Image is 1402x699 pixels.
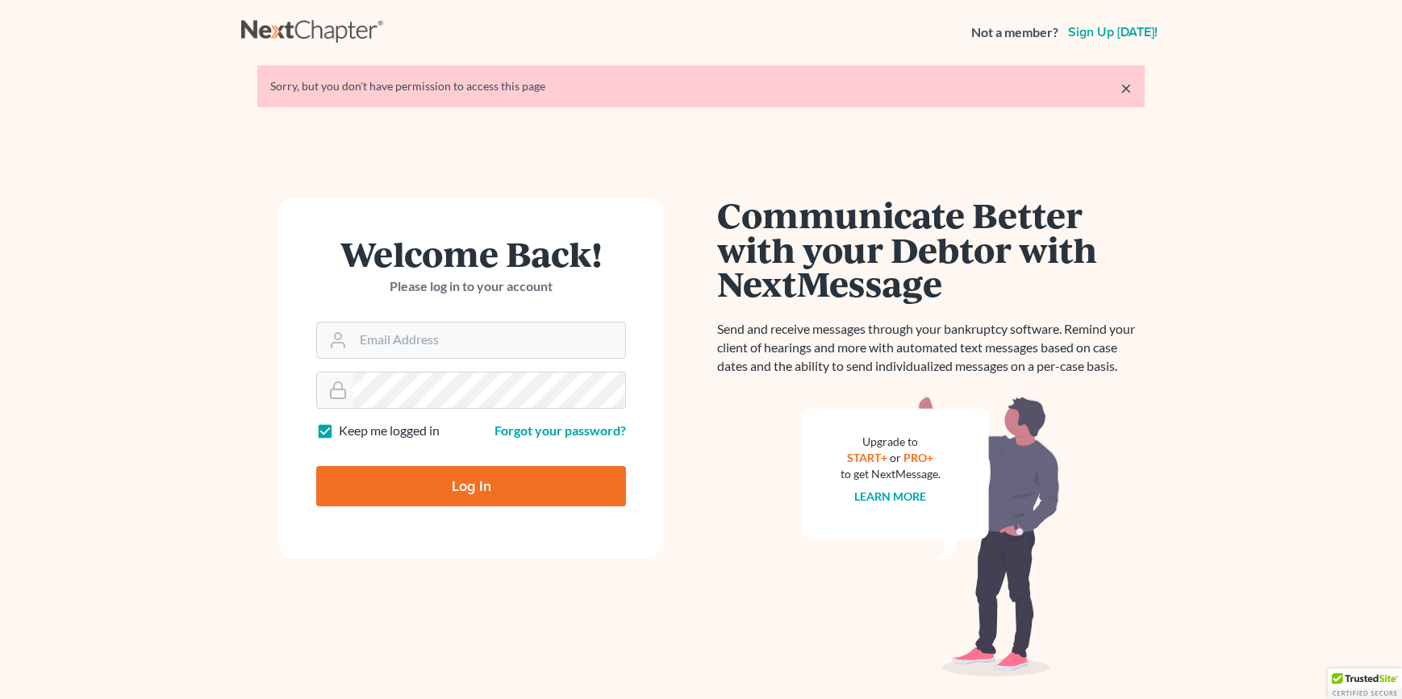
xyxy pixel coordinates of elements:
[339,422,440,440] label: Keep me logged in
[841,434,941,450] div: Upgrade to
[316,277,626,296] p: Please log in to your account
[1328,668,1402,699] div: TrustedSite Certified
[270,78,1132,94] div: Sorry, but you don't have permission to access this page
[316,236,626,271] h1: Welcome Back!
[717,320,1145,376] p: Send and receive messages through your bankruptcy software. Remind your client of hearings and mo...
[1065,26,1161,39] a: Sign up [DATE]!
[848,451,888,464] a: START+
[494,422,626,438] a: Forgot your password?
[316,466,626,506] input: Log In
[717,198,1145,301] h1: Communicate Better with your Debtor with NextMessage
[353,322,625,358] input: Email Address
[855,489,927,503] a: Learn more
[1120,78,1132,98] a: ×
[841,466,941,482] div: to get NextMessage.
[891,451,902,464] span: or
[971,23,1058,42] strong: Not a member?
[802,395,1060,677] img: nextmessage_bg-59042aed3d76b12b5cd301f8e5b87938c9018125f34e5fa2b7a6b67550977c72.svg
[904,451,934,464] a: PRO+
